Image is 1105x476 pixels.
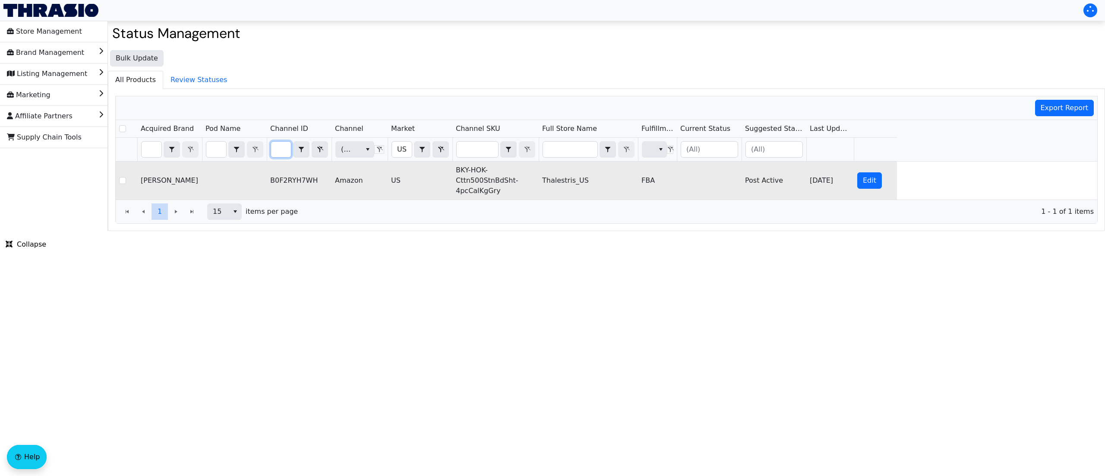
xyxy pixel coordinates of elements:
button: select [654,142,667,157]
span: Export Report [1041,103,1089,113]
span: Supply Chain Tools [7,130,82,144]
input: Select Row [119,125,126,132]
button: Page 1 [152,203,168,220]
th: Filter [742,138,806,162]
button: select [600,142,616,157]
h2: Status Management [112,25,1101,41]
span: Last Update [810,124,850,134]
span: Market [391,124,415,134]
span: All Products [108,71,163,89]
span: Current Status [680,124,730,134]
span: Collapse [6,239,46,250]
button: select [501,142,516,157]
td: BKY-HOK-Cttn500StnBdSht-4pcCalKgGry [452,162,539,200]
span: (All) [341,144,354,155]
th: Filter [202,138,267,162]
input: Select Row [119,177,126,184]
img: Thrasio Logo [3,4,98,17]
span: Channel SKU [456,124,500,134]
button: select [361,142,374,157]
span: Choose Operator [228,141,245,158]
button: select [229,204,241,219]
span: Help [24,452,40,462]
th: Filter [137,138,202,162]
button: Clear [312,141,328,158]
th: Filter [267,138,331,162]
span: Marketing [7,88,51,102]
th: Filter [452,138,539,162]
input: (All) [746,142,802,157]
span: Channel [335,124,363,134]
button: Help floatingactionbutton [7,445,47,469]
span: Page size [207,203,242,220]
td: [PERSON_NAME] [137,162,202,200]
button: Edit [857,172,882,189]
span: Edit [863,175,876,186]
td: Thalestris_US [539,162,638,200]
button: Bulk Update [110,50,164,67]
span: Choose Operator [293,141,309,158]
span: Listing Management [7,67,87,81]
span: 1 [158,206,162,217]
span: Suggested Status [745,124,803,134]
input: Filter [271,142,291,157]
span: items per page [246,206,298,217]
span: Choose Operator [600,141,616,158]
span: Fulfillment [641,124,673,134]
span: Brand Management [7,46,84,60]
button: Export Report [1035,100,1094,116]
div: Page 1 of 1 [116,200,1097,223]
span: Choose Operator [164,141,180,158]
span: Store Management [7,25,82,38]
button: select [229,142,244,157]
span: Bulk Update [116,53,158,63]
td: B0F2RYH7WH [267,162,331,200]
th: Filter [677,138,742,162]
button: select [414,142,430,157]
span: Acquired Brand [141,124,194,134]
td: US [388,162,452,200]
th: Filter [331,138,388,162]
td: Post Active [742,162,806,200]
th: Filter [638,138,677,162]
span: Full Store Name [542,124,597,134]
span: Choose Operator [500,141,517,158]
input: Filter [142,142,161,157]
td: Amazon [331,162,388,200]
span: Review Statuses [164,71,234,89]
th: Filter [388,138,452,162]
input: Filter [206,142,226,157]
span: 15 [213,206,224,217]
span: Pod Name [205,124,240,134]
span: Channel ID [270,124,308,134]
td: FBA [638,162,677,200]
button: select [294,142,309,157]
span: Affiliate Partners [7,109,73,123]
input: (All) [681,142,738,157]
button: Clear [433,141,449,158]
input: Filter [543,142,597,157]
input: Filter [392,142,412,157]
span: Choose Operator [414,141,430,158]
th: Filter [539,138,638,162]
span: 1 - 1 of 1 items [305,206,1094,217]
input: Filter [457,142,498,157]
td: [DATE] [806,162,854,200]
button: select [164,142,180,157]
